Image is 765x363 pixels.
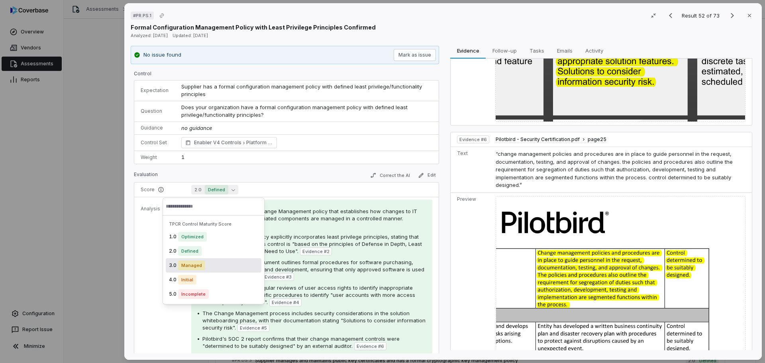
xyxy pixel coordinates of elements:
[582,45,606,56] span: Activity
[163,216,265,304] div: Suggestions
[166,287,261,301] div: 5.0
[526,45,547,56] span: Tasks
[141,186,178,193] p: Score
[131,23,376,31] p: Formal Configuration Management Policy with Least Privilege Principles Confirmed
[554,45,576,56] span: Emails
[166,230,261,244] div: 1.0
[134,71,439,80] p: Control
[202,208,417,222] span: Pilotbird has a formal Change Management policy that establishes how changes to IT services and t...
[191,185,238,194] button: 2.0Defined
[133,12,151,19] span: # PR.PS.1
[178,275,196,285] span: Initial
[181,104,409,118] span: Does your organization have a formal configuration management policy with defined least privilege...
[496,136,606,143] button: Pilotbird - Security Certification.pdfpage25
[134,171,158,181] p: Evaluation
[141,108,169,114] p: Question
[155,8,169,23] button: Copy link
[682,11,721,20] p: Result 52 of 73
[496,196,745,362] img: 73a4cc63199345fc995a5041ea4d8445_original.jpg_w1200.jpg
[240,325,267,331] span: Evidence # 5
[357,343,384,349] span: Evidence # 6
[459,136,487,143] span: Evidence # 6
[141,154,169,161] p: Weight
[394,49,436,61] button: Mark as issue
[588,136,606,143] span: page 25
[141,87,169,94] p: Expectation
[141,139,169,146] p: Control Set
[181,154,184,160] span: 1
[496,136,580,143] span: Pilotbird - Security Certification.pdf
[178,261,205,270] span: Managed
[181,83,424,98] span: Supplier has a formal configuration management policy with defined least privilege/functionality ...
[166,219,261,230] div: TPCR Control Maturity Score
[724,11,740,20] button: Next result
[166,244,261,258] div: 2.0
[202,310,426,331] span: The Change Management process includes security considerations in the solution whiteboarding phas...
[367,171,413,180] button: Correct the AI
[194,139,273,147] span: Enabler V4 Controls Platform Security
[454,45,483,56] span: Evidence
[489,45,520,56] span: Follow-up
[202,233,422,254] span: The Access Control Policy explicitly incorporates least privilege principles, stating that their ...
[141,125,169,131] p: Guidance
[451,147,492,193] td: Text
[178,232,207,241] span: Optimized
[663,11,679,20] button: Previous result
[178,246,202,256] span: Defined
[173,33,208,38] span: Updated: [DATE]
[415,171,439,180] button: Edit
[202,285,415,305] span: The vendor performs regular reviews of user access rights to identify inappropriate access levels...
[166,258,261,273] div: 3.0
[302,248,330,255] span: Evidence # 2
[205,185,228,194] span: Defined
[265,274,292,280] span: Evidence # 3
[202,336,400,349] span: Pilotbird's SOC 2 report confirms that their change management controls were "determined to be su...
[181,125,212,131] span: no guidance
[131,33,168,38] span: Analyzed: [DATE]
[178,289,209,299] span: Incomplete
[202,259,424,280] span: The Software Policy document outlines formal procedures for software purchasing, registration, in...
[496,151,733,188] span: “change management policies and procedures are in place to guide personnel in the request, docume...
[272,299,299,306] span: Evidence # 4
[141,206,160,212] p: Analysis
[166,273,261,287] div: 4.0
[143,51,181,59] p: No issue found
